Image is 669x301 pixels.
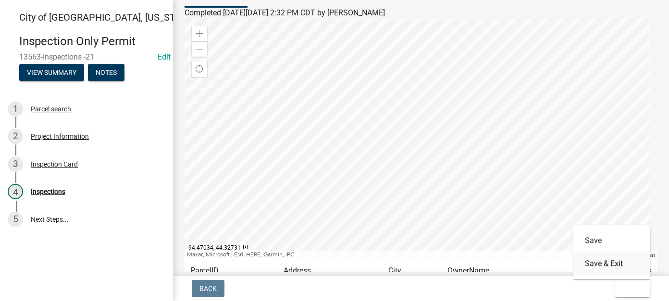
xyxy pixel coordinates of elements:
button: View Summary [19,64,84,81]
span: City of [GEOGRAPHIC_DATA], [US_STATE] [19,12,194,23]
span: Exit [623,285,637,292]
div: Find my location [192,61,207,77]
wm-modal-confirm: Notes [88,69,124,77]
div: 5 [8,212,23,227]
button: Save [573,229,650,252]
h4: Inspection Only Permit [19,35,165,48]
button: Exit [615,280,650,297]
td: ParcelID [185,259,278,283]
div: 1 [8,101,23,117]
button: Back [192,280,224,297]
wm-modal-confirm: Summary [19,69,84,77]
td: City [383,259,442,283]
wm-modal-confirm: Edit Application Number [158,52,171,61]
div: 2 [8,129,23,144]
div: 3 [8,157,23,172]
button: Save & Exit [573,252,650,275]
div: Parcel search [31,106,71,112]
button: Notes [88,64,124,81]
div: Zoom in [192,26,207,41]
div: Inspection Card [31,161,78,168]
div: Project Information [31,133,89,140]
div: Zoom out [192,41,207,57]
span: Back [199,285,217,292]
div: Exit [573,225,650,279]
a: Edit [158,52,171,61]
td: OwnerName [442,259,618,283]
td: Address [278,259,383,283]
span: Completed [DATE][DATE] 2:32 PM CDT by [PERSON_NAME] [185,8,385,17]
div: Maxar, Microsoft | Esri, HERE, Garmin, iPC [185,251,610,259]
a: Esri [646,252,655,258]
div: 4 [8,184,23,199]
span: 13563-Inspections -21 [19,52,154,61]
div: Inspections [31,188,65,195]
